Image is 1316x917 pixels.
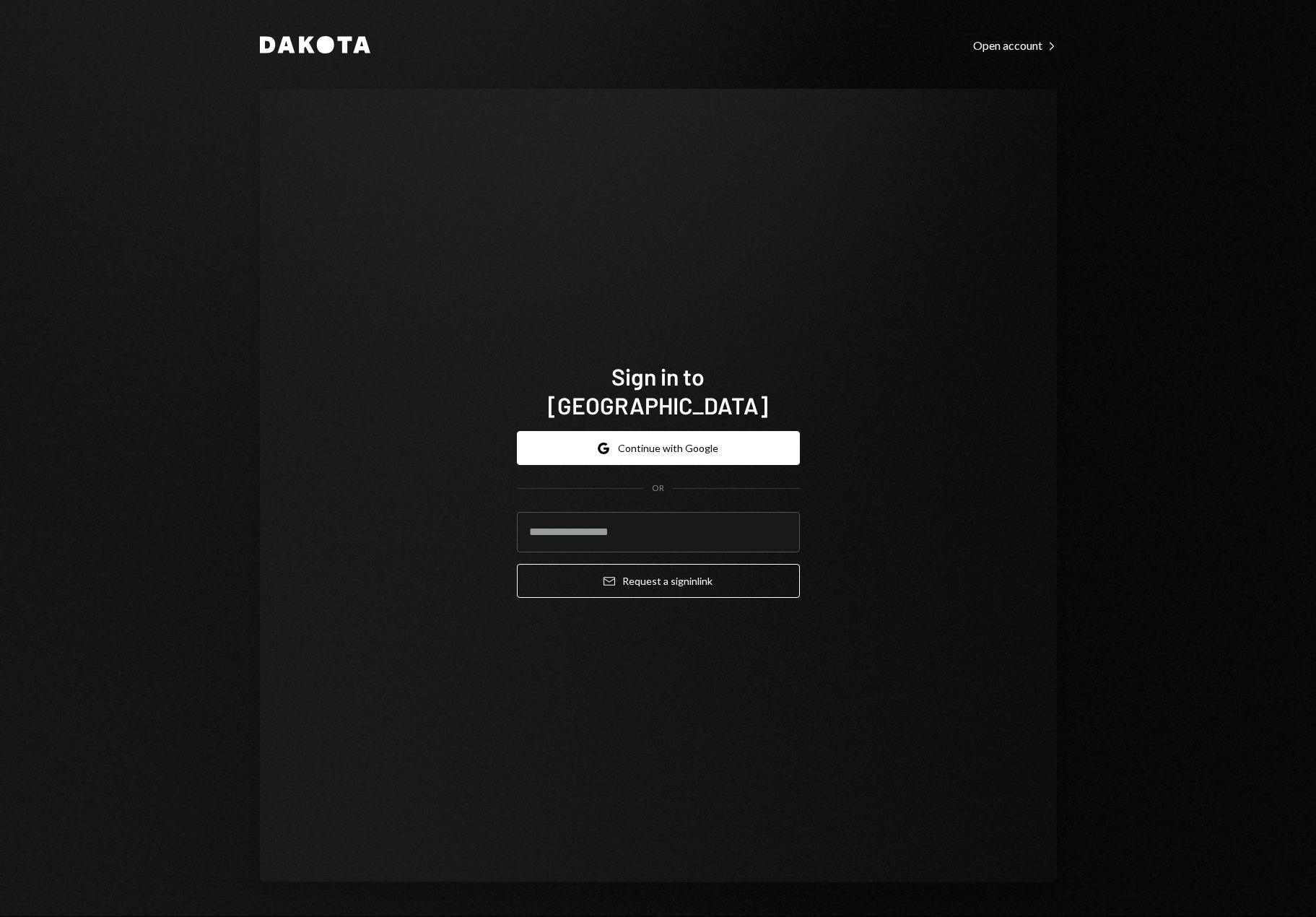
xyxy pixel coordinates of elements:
[973,38,1057,53] div: Open account
[517,431,800,465] button: Continue with Google
[973,37,1057,53] a: Open account
[652,482,664,495] div: OR
[517,564,800,598] button: Request a signinlink
[517,362,800,420] h1: Sign in to [GEOGRAPHIC_DATA]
